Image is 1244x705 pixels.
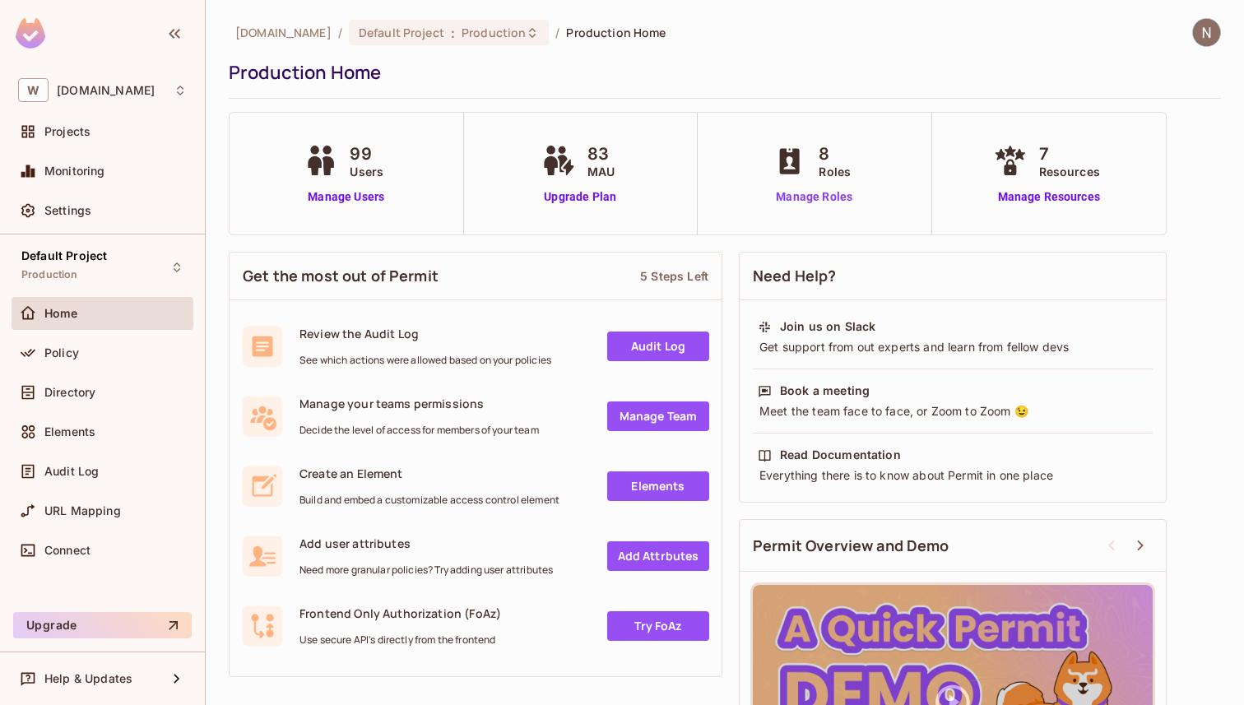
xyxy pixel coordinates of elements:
span: Get the most out of Permit [243,266,439,286]
img: Naman Malik [1193,19,1220,46]
span: Audit Log [44,465,99,478]
span: Frontend Only Authorization (FoAz) [299,605,501,621]
button: Upgrade [13,612,192,638]
span: Use secure API's directly from the frontend [299,633,501,647]
a: Manage Roles [769,188,859,206]
span: Production [462,25,526,40]
a: Manage Team [607,401,709,431]
li: / [338,25,342,40]
span: Default Project [21,249,107,262]
img: SReyMgAAAABJRU5ErkJggg== [16,18,45,49]
div: Production Home [229,60,1213,85]
span: Need Help? [753,266,837,286]
a: Upgrade Plan [538,188,623,206]
div: Join us on Slack [780,318,875,335]
a: Add Attrbutes [607,541,709,571]
a: Audit Log [607,332,709,361]
span: Elements [44,425,95,438]
span: See which actions were allowed based on your policies [299,354,551,367]
span: Need more granular policies? Try adding user attributes [299,564,553,577]
span: Help & Updates [44,672,132,685]
div: Get support from out experts and learn from fellow devs [758,339,1148,355]
span: Projects [44,125,91,138]
span: Decide the level of access for members of your team [299,424,539,437]
span: 99 [350,141,383,166]
span: 7 [1039,141,1100,166]
span: Manage your teams permissions [299,396,539,411]
div: Meet the team face to face, or Zoom to Zoom 😉 [758,403,1148,420]
a: Manage Users [300,188,392,206]
a: Elements [607,471,709,501]
li: / [555,25,559,40]
span: Users [350,163,383,180]
a: Try FoAz [607,611,709,641]
span: Policy [44,346,79,359]
a: Manage Resources [990,188,1108,206]
span: 8 [819,141,851,166]
span: Connect [44,544,91,557]
span: W [18,78,49,102]
span: Home [44,307,78,320]
span: URL Mapping [44,504,121,517]
div: Read Documentation [780,447,901,463]
span: Settings [44,204,91,217]
span: Monitoring [44,165,105,178]
div: 5 Steps Left [640,268,708,284]
span: MAU [587,163,615,180]
div: Book a meeting [780,383,870,399]
span: Directory [44,386,95,399]
span: : [450,26,456,39]
span: Add user attributes [299,536,553,551]
span: the active workspace [235,25,332,40]
span: Default Project [359,25,444,40]
span: Production [21,268,78,281]
span: Review the Audit Log [299,326,551,341]
span: 83 [587,141,615,166]
span: Resources [1039,163,1100,180]
span: Create an Element [299,466,559,481]
span: Production Home [566,25,666,40]
span: Permit Overview and Demo [753,536,949,556]
span: Roles [819,163,851,180]
span: Workspace: withpronto.com [57,84,155,97]
div: Everything there is to know about Permit in one place [758,467,1148,484]
span: Build and embed a customizable access control element [299,494,559,507]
